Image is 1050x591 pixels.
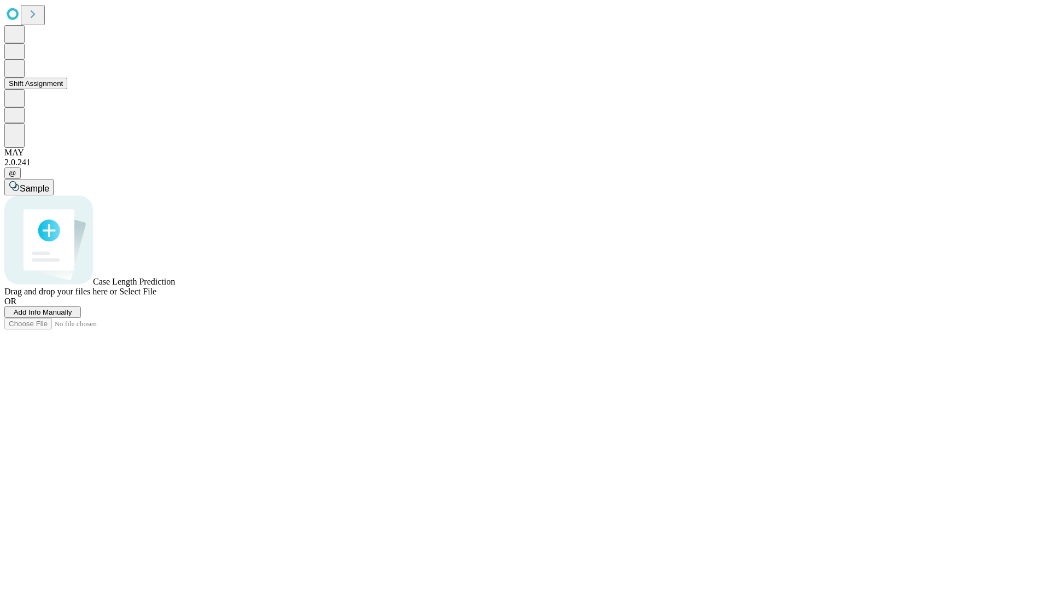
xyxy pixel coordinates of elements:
[4,287,117,296] span: Drag and drop your files here or
[4,179,54,195] button: Sample
[4,297,16,306] span: OR
[4,167,21,179] button: @
[4,78,67,89] button: Shift Assignment
[93,277,175,286] span: Case Length Prediction
[4,306,81,318] button: Add Info Manually
[9,169,16,177] span: @
[4,158,1046,167] div: 2.0.241
[14,308,72,316] span: Add Info Manually
[119,287,156,296] span: Select File
[4,148,1046,158] div: MAY
[20,184,49,193] span: Sample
